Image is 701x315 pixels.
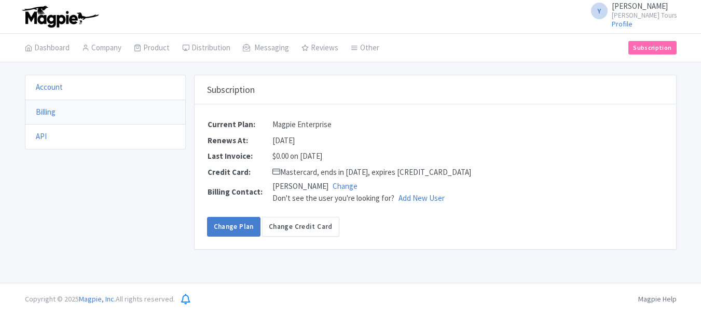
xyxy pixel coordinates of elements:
[272,165,472,181] td: Mastercard, ends in [DATE], expires [CREDIT_CARD_DATA]
[207,117,272,133] th: Current Plan:
[262,217,339,237] button: Change Credit Card
[301,34,338,63] a: Reviews
[398,193,445,203] a: Add New User
[243,34,289,63] a: Messaging
[207,148,272,165] th: Last Invoice:
[207,165,272,181] th: Credit Card:
[351,34,379,63] a: Other
[79,294,116,304] span: Magpie, Inc.
[272,193,471,204] div: Don't see the user you're looking for?
[272,117,472,133] td: Magpie Enterprise
[272,180,472,204] td: [PERSON_NAME]
[82,34,121,63] a: Company
[36,82,63,92] a: Account
[20,5,100,28] img: logo-ab69f6fb50320c5b225c76a69d11143b.png
[19,294,181,305] div: Copyright © 2025 All rights reserved.
[333,181,358,191] a: Change
[207,133,272,149] th: Renews At:
[585,2,677,19] a: Y [PERSON_NAME] [PERSON_NAME] Tours
[612,12,677,19] small: [PERSON_NAME] Tours
[628,41,676,54] a: Subscription
[591,3,608,19] span: Y
[272,148,472,165] td: $0.00 on [DATE]
[207,217,260,237] a: Change Plan
[638,294,677,304] a: Magpie Help
[207,84,255,95] h3: Subscription
[134,34,170,63] a: Product
[612,1,668,11] span: [PERSON_NAME]
[612,19,633,29] a: Profile
[207,180,272,204] th: Billing Contact:
[272,133,472,149] td: [DATE]
[36,131,47,141] a: API
[36,107,56,117] a: Billing
[182,34,230,63] a: Distribution
[25,34,70,63] a: Dashboard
